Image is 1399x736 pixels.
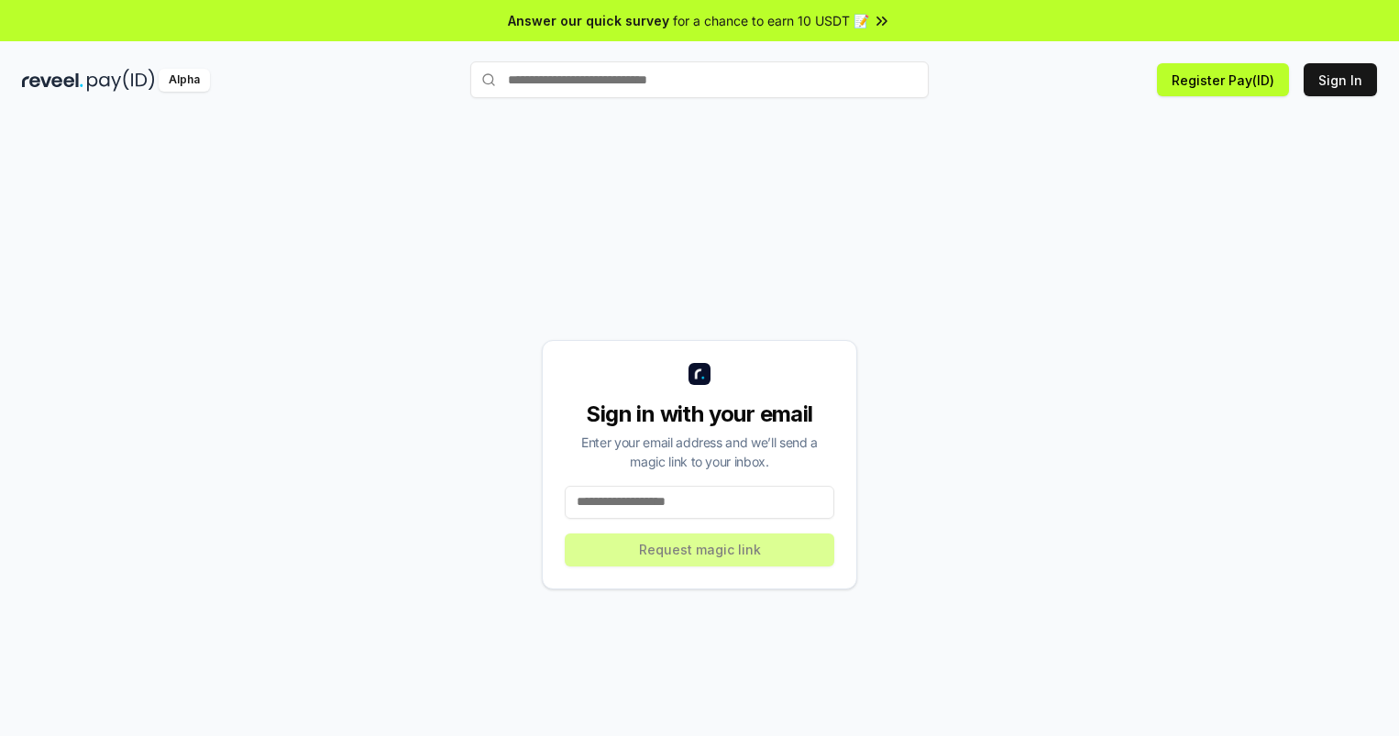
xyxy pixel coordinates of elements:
img: pay_id [87,69,155,92]
div: Sign in with your email [565,400,834,429]
div: Enter your email address and we’ll send a magic link to your inbox. [565,433,834,471]
img: logo_small [688,363,711,385]
button: Register Pay(ID) [1157,63,1289,96]
div: Alpha [159,69,210,92]
span: Answer our quick survey [508,11,669,30]
img: reveel_dark [22,69,83,92]
span: for a chance to earn 10 USDT 📝 [673,11,869,30]
button: Sign In [1304,63,1377,96]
